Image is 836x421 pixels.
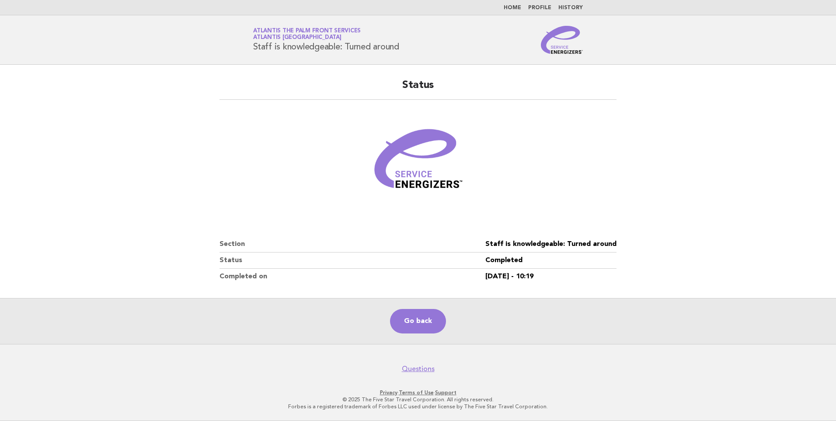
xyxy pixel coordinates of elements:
p: · · [150,389,686,396]
a: Profile [528,5,551,11]
dt: Section [219,236,485,253]
a: Atlantis The Palm Front ServicesAtlantis [GEOGRAPHIC_DATA] [253,28,361,40]
a: Privacy [380,389,397,396]
h1: Staff is knowledgeable: Turned around [253,28,399,51]
p: Forbes is a registered trademark of Forbes LLC used under license by The Five Star Travel Corpora... [150,403,686,410]
h2: Status [219,78,617,100]
img: Verified [366,110,470,215]
a: Support [435,389,456,396]
a: Go back [390,309,446,333]
a: Home [504,5,521,11]
p: © 2025 The Five Star Travel Corporation. All rights reserved. [150,396,686,403]
a: Questions [402,365,435,373]
img: Service Energizers [541,26,583,54]
a: History [558,5,583,11]
dt: Completed on [219,269,485,284]
span: Atlantis [GEOGRAPHIC_DATA] [253,35,341,41]
dd: [DATE] - 10:19 [485,269,617,284]
dd: Staff is knowledgeable: Turned around [485,236,617,253]
dt: Status [219,253,485,269]
a: Terms of Use [399,389,434,396]
dd: Completed [485,253,617,269]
